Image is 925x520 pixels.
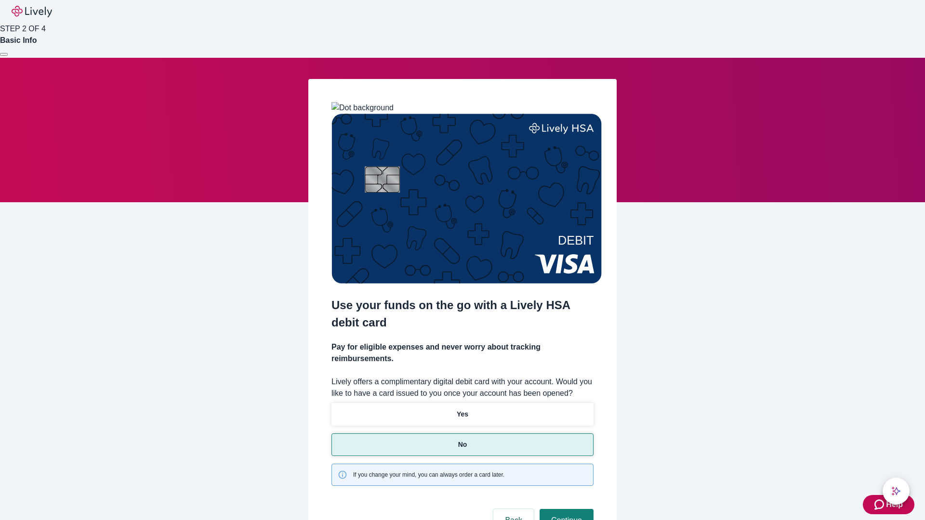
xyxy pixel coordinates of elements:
[353,470,504,479] span: If you change your mind, you can always order a card later.
[886,499,903,510] span: Help
[331,297,594,331] h2: Use your funds on the go with a Lively HSA debit card
[883,478,910,505] button: chat
[458,440,467,450] p: No
[331,403,594,426] button: Yes
[457,409,468,419] p: Yes
[331,433,594,456] button: No
[874,499,886,510] svg: Zendesk support icon
[12,6,52,17] img: Lively
[331,114,602,284] img: Debit card
[331,102,394,114] img: Dot background
[863,495,914,514] button: Zendesk support iconHelp
[331,376,594,399] label: Lively offers a complimentary digital debit card with your account. Would you like to have a card...
[891,486,901,496] svg: Lively AI Assistant
[331,341,594,364] h4: Pay for eligible expenses and never worry about tracking reimbursements.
